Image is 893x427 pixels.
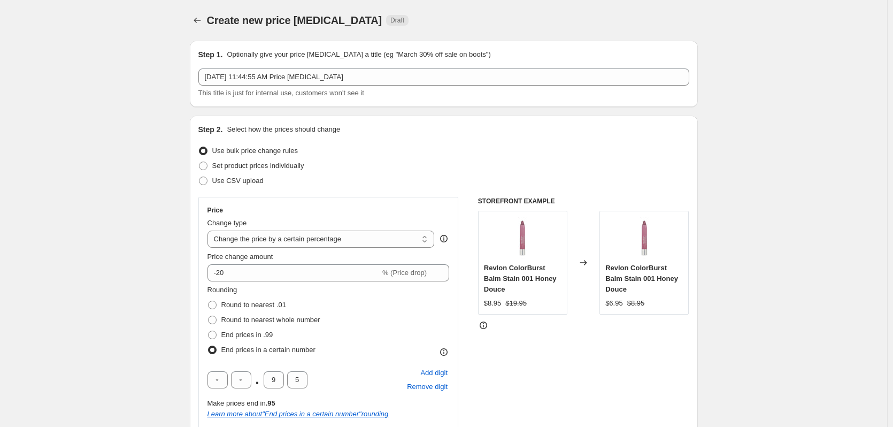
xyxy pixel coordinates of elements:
span: Set product prices individually [212,162,304,170]
h3: Price [207,206,223,215]
span: Add digit [420,368,448,378]
input: ﹡ [264,371,284,388]
h2: Step 1. [198,49,223,60]
div: help [438,233,449,244]
div: $8.95 [484,298,502,309]
span: Rounding [207,286,237,294]
input: 30% off holiday sale [198,68,689,86]
input: ﹡ [231,371,251,388]
span: Revlon ColorBurst Balm Stain 001 Honey Douce [605,264,678,293]
span: Round to nearest whole number [221,316,320,324]
span: Remove digit [407,382,448,392]
span: Revlon ColorBurst Balm Stain 001 Honey Douce [484,264,557,293]
p: Optionally give your price [MEDICAL_DATA] a title (eg "March 30% off sale on boots") [227,49,490,60]
a: Learn more about"End prices in a certain number"rounding [207,410,389,418]
span: Price change amount [207,253,273,261]
strike: $8.95 [627,298,645,309]
button: Remove placeholder [405,380,449,394]
span: Round to nearest .01 [221,301,286,309]
strike: $19.95 [505,298,527,309]
h2: Step 2. [198,124,223,135]
span: Create new price [MEDICAL_DATA] [207,14,382,26]
span: Draft [390,16,404,25]
i: Learn more about " End prices in a certain number " rounding [207,410,389,418]
span: This title is just for internal use, customers won't see it [198,89,364,97]
p: Select how the prices should change [227,124,340,135]
input: ﹡ [207,371,228,388]
img: BSHD1-Photoroom_80x.webp [501,217,544,260]
span: . [255,371,260,388]
span: % (Price drop) [382,269,427,277]
span: End prices in a certain number [221,346,315,354]
b: .95 [266,399,275,407]
input: ﹡ [287,371,307,388]
span: Make prices end in [207,399,275,407]
span: End prices in .99 [221,331,273,339]
span: Use CSV upload [212,177,264,185]
input: -15 [207,264,380,281]
button: Price change jobs [190,13,205,28]
div: $6.95 [605,298,623,309]
span: Use bulk price change rules [212,147,298,155]
h6: STOREFRONT EXAMPLE [478,197,689,205]
span: Change type [207,219,247,227]
button: Add placeholder [419,366,449,380]
img: BSHD1-Photoroom_80x.webp [623,217,666,260]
